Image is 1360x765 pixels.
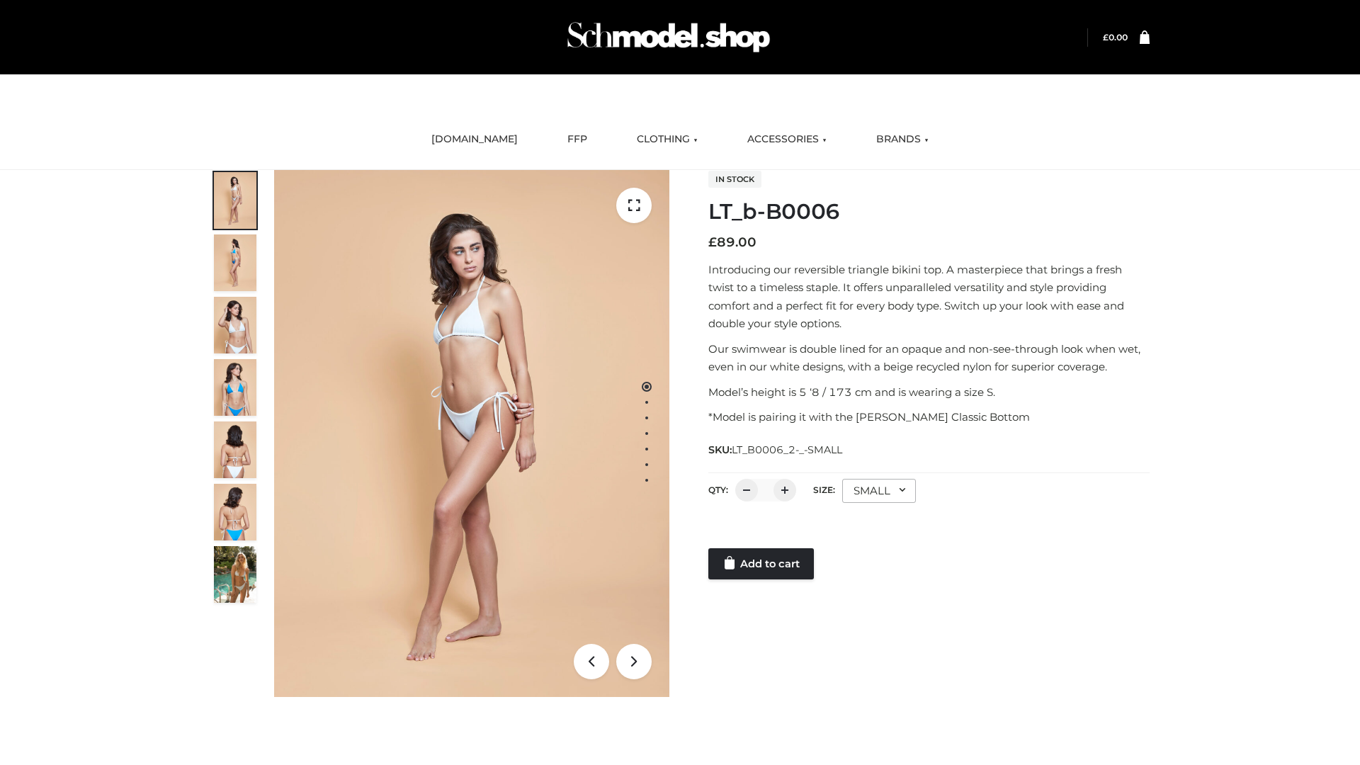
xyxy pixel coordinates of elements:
[214,234,256,291] img: ArielClassicBikiniTop_CloudNine_AzureSky_OW114ECO_2-scaled.jpg
[708,234,756,250] bdi: 89.00
[562,9,775,65] img: Schmodel Admin 964
[557,124,598,155] a: FFP
[214,421,256,478] img: ArielClassicBikiniTop_CloudNine_AzureSky_OW114ECO_7-scaled.jpg
[708,340,1150,376] p: Our swimwear is double lined for an opaque and non-see-through look when wet, even in our white d...
[866,124,939,155] a: BRANDS
[708,234,717,250] span: £
[1103,32,1128,42] a: £0.00
[214,172,256,229] img: ArielClassicBikiniTop_CloudNine_AzureSky_OW114ECO_1-scaled.jpg
[842,479,916,503] div: SMALL
[214,359,256,416] img: ArielClassicBikiniTop_CloudNine_AzureSky_OW114ECO_4-scaled.jpg
[708,441,844,458] span: SKU:
[708,484,728,495] label: QTY:
[214,297,256,353] img: ArielClassicBikiniTop_CloudNine_AzureSky_OW114ECO_3-scaled.jpg
[708,383,1150,402] p: Model’s height is 5 ‘8 / 173 cm and is wearing a size S.
[708,408,1150,426] p: *Model is pairing it with the [PERSON_NAME] Classic Bottom
[1103,32,1109,42] span: £
[708,261,1150,333] p: Introducing our reversible triangle bikini top. A masterpiece that brings a fresh twist to a time...
[737,124,837,155] a: ACCESSORIES
[732,443,842,456] span: LT_B0006_2-_-SMALL
[813,484,835,495] label: Size:
[274,170,669,697] img: ArielClassicBikiniTop_CloudNine_AzureSky_OW114ECO_1
[214,484,256,540] img: ArielClassicBikiniTop_CloudNine_AzureSky_OW114ECO_8-scaled.jpg
[708,199,1150,225] h1: LT_b-B0006
[708,548,814,579] a: Add to cart
[626,124,708,155] a: CLOTHING
[1103,32,1128,42] bdi: 0.00
[214,546,256,603] img: Arieltop_CloudNine_AzureSky2.jpg
[708,171,761,188] span: In stock
[421,124,528,155] a: [DOMAIN_NAME]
